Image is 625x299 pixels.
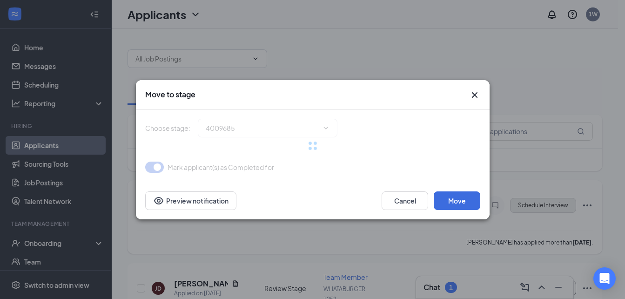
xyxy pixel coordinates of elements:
button: Close [469,89,480,101]
div: Open Intercom Messenger [593,267,616,290]
button: Preview notificationEye [145,191,236,210]
button: Move [434,191,480,210]
svg: Cross [469,89,480,101]
svg: Eye [153,195,164,206]
button: Cancel [382,191,428,210]
h3: Move to stage [145,89,195,100]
